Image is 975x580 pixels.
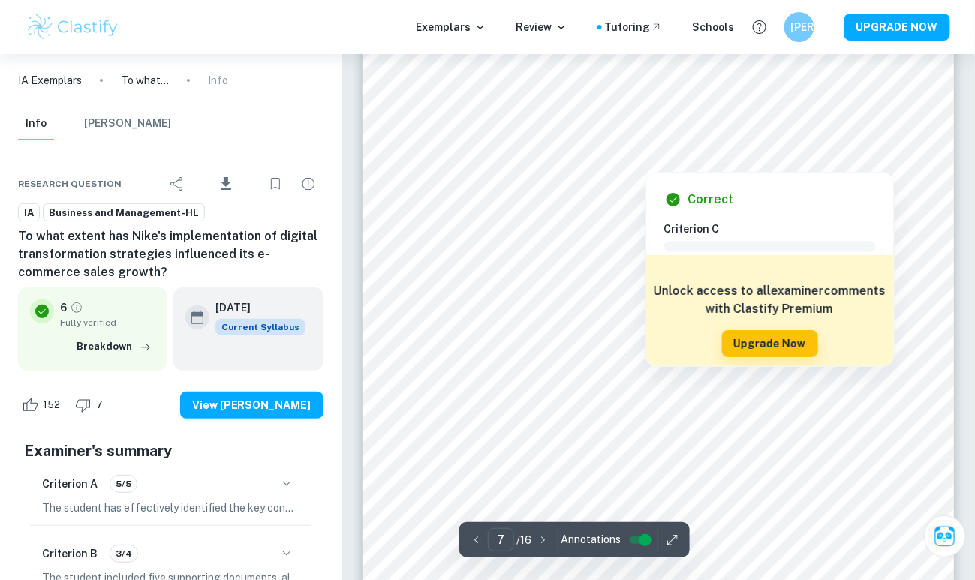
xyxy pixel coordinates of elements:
[215,299,293,316] h6: [DATE]
[121,72,169,89] p: To what extent has Nike's implementation of digital transformation strategies influenced its e-co...
[293,169,323,199] div: Report issue
[561,532,621,548] span: Annotations
[18,107,54,140] button: Info
[18,203,40,222] a: IA
[722,330,818,357] button: Upgrade Now
[654,282,886,318] h6: Unlock access to all examiner comments with Clastify Premium
[42,500,299,516] p: The student has effectively identified the key concept of change, which is clearly indicated on t...
[84,107,171,140] button: [PERSON_NAME]
[42,476,98,492] h6: Criterion A
[24,440,317,462] h5: Examiner's summary
[790,19,808,35] h6: [PERSON_NAME]
[693,19,735,35] a: Schools
[215,319,305,335] div: This exemplar is based on the current syllabus. Feel free to refer to it for inspiration/ideas wh...
[195,164,257,203] div: Download
[42,545,98,562] h6: Criterion B
[73,335,155,358] button: Breakdown
[18,177,122,191] span: Research question
[688,191,734,209] h6: Correct
[208,72,228,89] p: Info
[215,319,305,335] span: Current Syllabus
[784,12,814,42] button: [PERSON_NAME]
[664,221,888,237] h6: Criterion C
[88,398,111,413] span: 7
[19,206,39,221] span: IA
[26,12,121,42] img: Clastify logo
[18,393,68,417] div: Like
[260,169,290,199] div: Bookmark
[747,14,772,40] button: Help and Feedback
[44,206,204,221] span: Business and Management-HL
[180,392,323,419] button: View [PERSON_NAME]
[517,532,532,548] p: / 16
[60,316,155,329] span: Fully verified
[516,19,567,35] p: Review
[18,72,82,89] a: IA Exemplars
[110,547,137,560] span: 3/4
[60,299,67,316] p: 6
[18,227,323,281] h6: To what extent has Nike's implementation of digital transformation strategies influenced its e-co...
[70,301,83,314] a: Grade fully verified
[605,19,663,35] a: Tutoring
[162,169,192,199] div: Share
[924,515,966,557] button: Ask Clai
[35,398,68,413] span: 152
[71,393,111,417] div: Dislike
[110,477,137,491] span: 5/5
[417,19,486,35] p: Exemplars
[844,14,950,41] button: UPGRADE NOW
[43,203,205,222] a: Business and Management-HL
